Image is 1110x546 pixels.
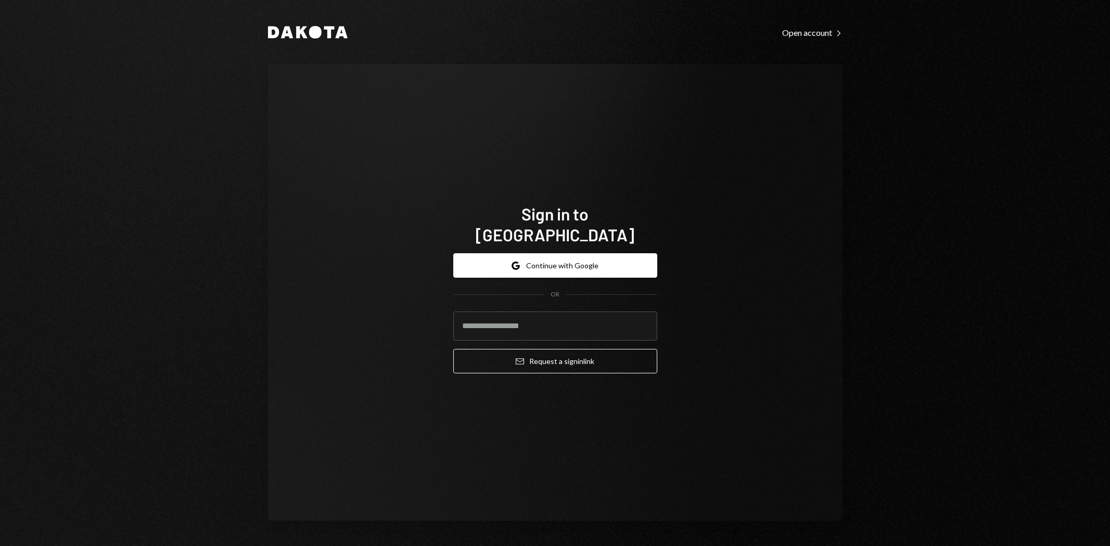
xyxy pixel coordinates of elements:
div: Open account [782,28,843,38]
h1: Sign in to [GEOGRAPHIC_DATA] [453,203,657,245]
button: Continue with Google [453,253,657,278]
div: OR [551,290,559,299]
a: Open account [782,27,843,38]
button: Request a signinlink [453,349,657,373]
